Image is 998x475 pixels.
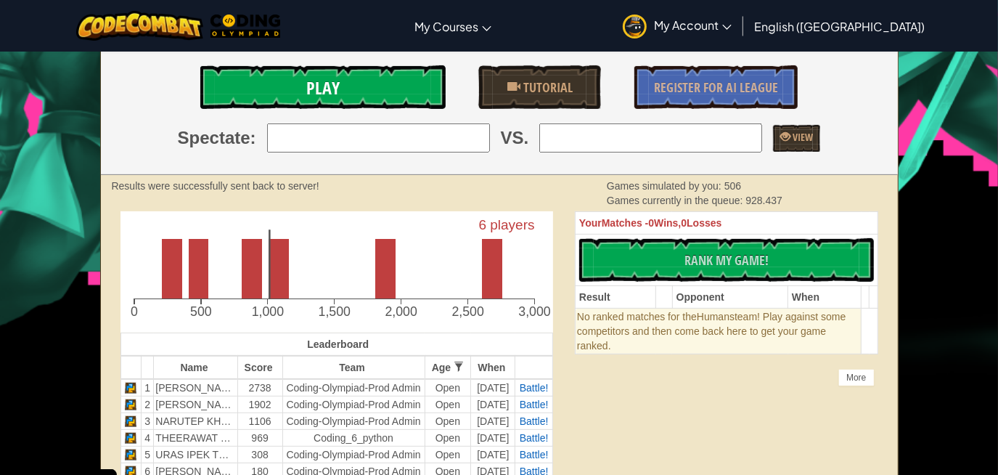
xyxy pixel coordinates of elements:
th: Age [425,356,471,379]
img: avatar [623,15,647,38]
span: 928.437 [745,195,782,206]
td: 1 [142,379,154,397]
span: Losses [687,217,721,229]
td: coding-olympiad-prod Admin [282,413,425,430]
span: Wins, [654,217,681,229]
td: 1902 [237,397,282,413]
text: 2,000 [385,305,417,320]
text: 1,500 [318,305,351,320]
text: 2,500 [451,305,484,320]
span: My Account [654,17,732,33]
th: When [471,356,515,379]
span: Spectate [178,126,250,150]
td: [DATE] [471,397,515,413]
th: Opponent [672,286,788,309]
strong: Results were successfully sent back to server! [112,180,319,192]
th: Name [154,356,237,379]
span: View [790,130,813,144]
a: My Account [615,3,739,49]
td: Open [425,379,471,397]
a: English ([GEOGRAPHIC_DATA]) [748,7,933,46]
td: NARUTEP KHUNSAKORN THG1127 [154,413,237,430]
span: Matches - [602,217,649,229]
span: No ranked matches for the [577,311,697,322]
td: 1106 [237,413,282,430]
td: coding-olympiad-prod Admin [282,447,425,463]
th: Result [576,286,656,309]
span: Play [306,76,340,100]
td: [PERSON_NAME] [PERSON_NAME] DEU1007 [154,397,237,413]
td: [PERSON_NAME] THZ1036 [154,379,237,397]
a: Battle! [520,415,549,427]
td: coding-olympiad-prod Admin [282,397,425,413]
text: 1,000 [251,305,284,320]
text: 0 [131,305,138,320]
span: Rank My Game! [684,251,769,269]
span: Games simulated by you: [607,180,724,192]
td: coding-olympiad-prod Admin [282,379,425,397]
td: [DATE] [471,430,515,447]
button: Rank My Game! [579,238,874,282]
td: [DATE] [471,413,515,430]
span: Register for AI League [654,78,778,97]
a: My Courses [407,7,499,46]
td: 4 [142,430,154,447]
img: MTO Coding Olympiad logo [210,15,280,38]
span: : [250,126,256,150]
span: My Courses [414,19,478,34]
text: 3,000 [518,305,551,320]
td: 2738 [237,379,282,397]
a: Tutorial [478,65,601,109]
td: [DATE] [471,379,515,397]
td: 308 [237,447,282,463]
a: Battle! [520,399,549,410]
th: When [788,286,862,309]
span: team! Play against some competitors and then come back here to get your game ranked. [577,311,846,352]
span: Your [579,217,602,229]
img: CodeCombat logo [76,11,203,41]
a: Battle! [520,449,549,460]
span: Games currently in the queue: [607,195,745,206]
td: 2 [142,397,154,413]
a: Register for AI League [634,65,798,109]
td: 969 [237,430,282,447]
text: 6 players [478,218,534,233]
td: 5 [142,447,154,463]
a: Battle! [520,432,549,444]
td: Humans [576,309,862,354]
td: Open [425,397,471,413]
td: Open [425,413,471,430]
th: Team [282,356,425,379]
text: 500 [190,305,212,320]
span: VS. [501,126,529,150]
td: [DATE] [471,447,515,463]
span: 506 [724,180,741,192]
td: Open [425,430,471,447]
th: 0 0 [576,212,878,235]
div: More [838,369,874,386]
td: THEERAWAT CHANTAROTAI THL1038 [154,430,237,447]
td: 3 [142,413,154,430]
td: Open [425,447,471,463]
span: Tutorial [520,78,573,97]
span: Leaderboard [307,338,369,350]
td: coding_6_python [282,430,425,447]
span: English ([GEOGRAPHIC_DATA]) [755,19,925,34]
a: Battle! [520,382,549,394]
td: URAS IPEK TRW1219 [154,447,237,463]
th: Score [237,356,282,379]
